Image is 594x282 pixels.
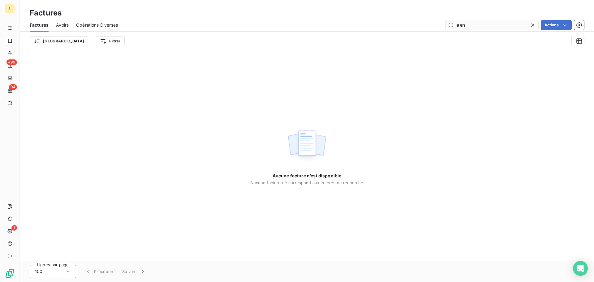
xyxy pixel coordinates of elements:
[11,225,17,231] span: 1
[81,265,118,278] button: Précédent
[273,173,342,179] span: Aucune facture n’est disponible
[573,261,588,276] div: Open Intercom Messenger
[250,180,363,185] span: Aucune facture ne correspond aux critères de recherche
[35,268,42,275] span: 100
[541,20,572,30] button: Actions
[30,7,62,19] h3: Factures
[287,127,327,165] img: empty state
[30,22,49,28] span: Factures
[5,268,15,278] img: Logo LeanPay
[96,36,124,46] button: Filtrer
[445,20,538,30] input: Rechercher
[76,22,118,28] span: Opérations Diverses
[56,22,69,28] span: Avoirs
[5,4,15,14] div: SI
[9,84,17,90] span: 94
[30,36,88,46] button: [GEOGRAPHIC_DATA]
[118,265,150,278] button: Suivant
[6,59,17,65] span: +99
